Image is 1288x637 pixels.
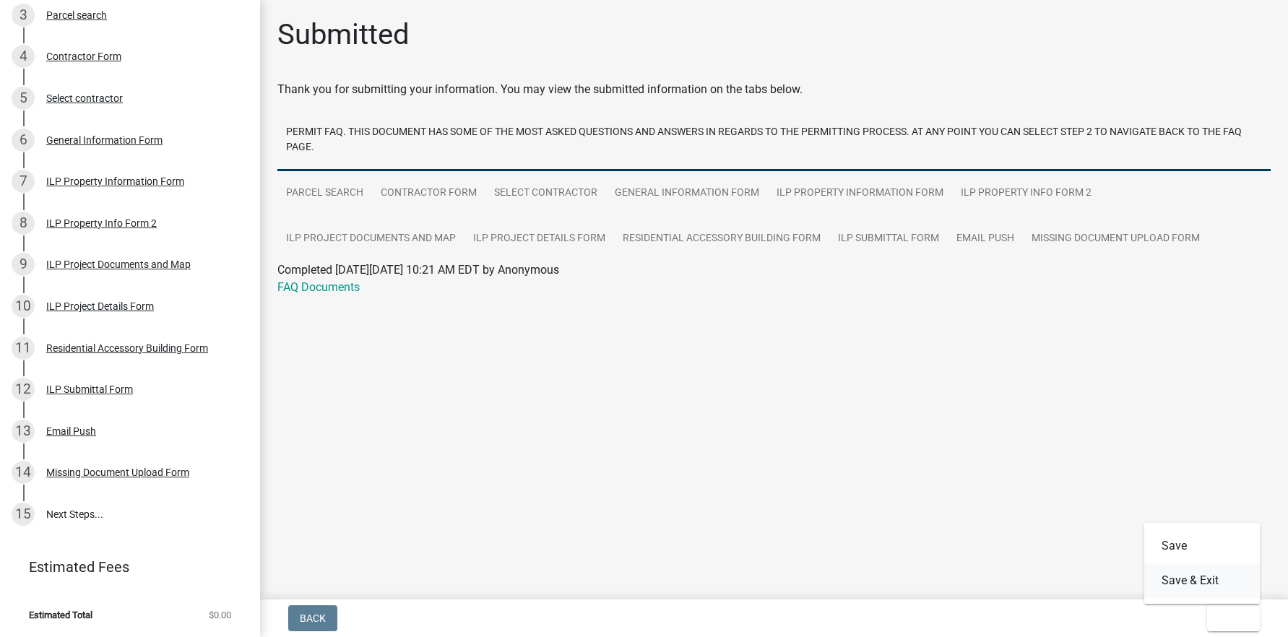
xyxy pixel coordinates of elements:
[952,170,1100,217] a: ILP Property Info Form 2
[46,135,163,145] div: General Information Form
[277,17,410,52] h1: Submitted
[12,170,35,193] div: 7
[46,467,189,477] div: Missing Document Upload Form
[300,612,326,624] span: Back
[464,216,614,262] a: ILP Project Details Form
[277,110,1271,171] a: Permit FAQ. This document has some of the most asked questions and answers in regards to the perm...
[829,216,948,262] a: ILP Submittal Form
[277,81,1271,98] div: Thank you for submitting your information. You may view the submitted information on the tabs below.
[12,337,35,360] div: 11
[288,605,337,631] button: Back
[12,378,35,401] div: 12
[606,170,768,217] a: General Information Form
[12,295,35,318] div: 10
[209,610,231,620] span: $0.00
[1207,605,1260,631] button: Exit
[277,280,360,294] a: FAQ Documents
[768,170,952,217] a: ILP Property Information Form
[12,45,35,68] div: 4
[46,51,121,61] div: Contractor Form
[1023,216,1209,262] a: Missing Document Upload Form
[12,420,35,443] div: 13
[46,301,154,311] div: ILP Project Details Form
[12,212,35,235] div: 8
[1219,612,1240,624] span: Exit
[12,253,35,276] div: 9
[12,129,35,152] div: 6
[46,218,157,228] div: ILP Property Info Form 2
[277,170,372,217] a: Parcel search
[46,93,123,103] div: Select contractor
[46,10,107,20] div: Parcel search
[46,259,191,269] div: ILP Project Documents and Map
[277,216,464,262] a: ILP Project Documents and Map
[12,461,35,484] div: 14
[1144,563,1260,598] button: Save & Exit
[46,343,208,353] div: Residential Accessory Building Form
[372,170,485,217] a: Contractor Form
[1144,523,1260,604] div: Exit
[29,610,92,620] span: Estimated Total
[948,216,1023,262] a: Email Push
[1144,529,1260,563] button: Save
[46,384,133,394] div: ILP Submittal Form
[614,216,829,262] a: Residential Accessory Building Form
[277,263,559,277] span: Completed [DATE][DATE] 10:21 AM EDT by Anonymous
[12,4,35,27] div: 3
[12,87,35,110] div: 5
[12,503,35,526] div: 15
[46,176,184,186] div: ILP Property Information Form
[12,552,237,581] a: Estimated Fees
[485,170,606,217] a: Select contractor
[46,426,96,436] div: Email Push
